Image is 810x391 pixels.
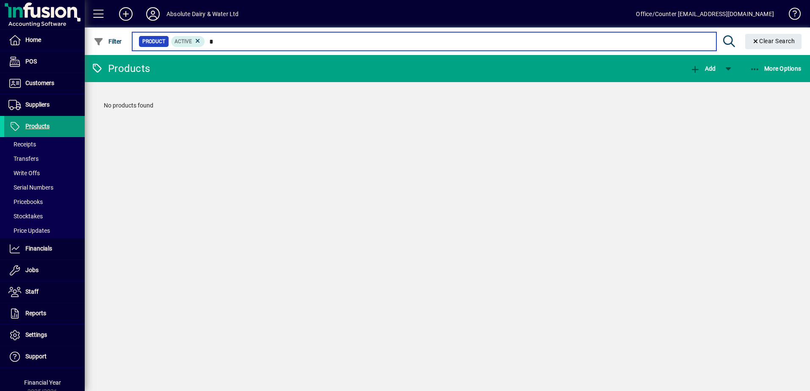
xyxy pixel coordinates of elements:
[175,39,192,44] span: Active
[782,2,799,29] a: Knowledge Base
[4,180,85,195] a: Serial Numbers
[636,7,774,21] div: Office/Counter [EMAIL_ADDRESS][DOMAIN_NAME]
[166,7,239,21] div: Absolute Dairy & Water Ltd
[112,6,139,22] button: Add
[25,58,37,65] span: POS
[4,51,85,72] a: POS
[4,30,85,51] a: Home
[8,227,50,234] span: Price Updates
[4,94,85,116] a: Suppliers
[4,325,85,346] a: Settings
[171,36,205,47] mat-chip: Activation Status: Active
[25,36,41,43] span: Home
[748,61,804,76] button: More Options
[752,38,795,44] span: Clear Search
[4,303,85,324] a: Reports
[95,93,799,118] div: No products found
[25,80,54,86] span: Customers
[25,288,39,295] span: Staff
[25,101,50,108] span: Suppliers
[8,155,39,162] span: Transfers
[139,6,166,22] button: Profile
[4,137,85,151] a: Receipts
[94,38,122,45] span: Filter
[4,260,85,281] a: Jobs
[4,223,85,238] a: Price Updates
[4,195,85,209] a: Pricebooks
[750,65,802,72] span: More Options
[4,73,85,94] a: Customers
[4,209,85,223] a: Stocktakes
[745,34,802,49] button: Clear
[91,62,150,75] div: Products
[690,65,716,72] span: Add
[25,331,47,338] span: Settings
[25,123,50,129] span: Products
[142,37,165,46] span: Product
[688,61,718,76] button: Add
[8,198,43,205] span: Pricebooks
[4,281,85,303] a: Staff
[24,379,61,386] span: Financial Year
[4,166,85,180] a: Write Offs
[25,245,52,252] span: Financials
[25,353,47,360] span: Support
[92,34,124,49] button: Filter
[4,151,85,166] a: Transfers
[4,238,85,259] a: Financials
[8,213,43,220] span: Stocktakes
[25,310,46,317] span: Reports
[8,141,36,148] span: Receipts
[25,267,39,273] span: Jobs
[4,346,85,367] a: Support
[8,170,40,176] span: Write Offs
[8,184,53,191] span: Serial Numbers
